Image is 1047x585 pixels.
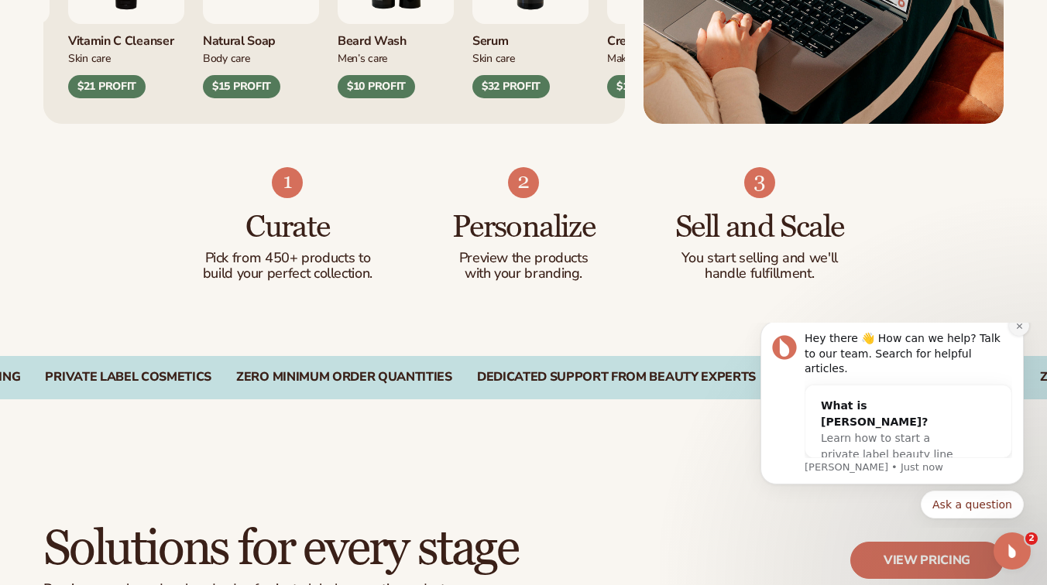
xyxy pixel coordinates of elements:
h3: Personalize [437,210,611,245]
button: Quick reply: Ask a question [184,168,287,196]
div: Skin Care [472,50,589,66]
div: What is [PERSON_NAME]?Learn how to start a private label beauty line with [PERSON_NAME] [68,63,243,169]
span: Learn how to start a private label beauty line with [PERSON_NAME] [84,109,216,154]
div: $14 PROFIT [607,75,685,98]
p: handle fulfillment. [672,266,846,282]
div: Serum [472,24,589,50]
button: Help [207,443,310,505]
h3: Sell and Scale [672,210,846,245]
div: PRIVATE LABEL COSMETICS [45,370,211,385]
span: 2 [1025,532,1038,545]
span: Messages [129,481,182,492]
h2: Solutions for every stage [43,523,518,575]
div: Cream Lipstick [607,24,723,50]
h3: Curate [201,210,375,245]
div: $32 PROFIT [472,75,550,98]
div: DEDICATED SUPPORT FROM BEAUTY EXPERTS [477,370,756,385]
p: Hi there 👋 [31,110,279,136]
span: Home [34,481,69,492]
img: Shopify Image 6 [744,167,775,198]
div: How to start an ecommerce beauty brand in [DATE] [32,290,259,323]
img: Profile image for Rochelle [181,25,212,56]
div: $15 PROFIT [203,75,280,98]
p: You start selling and we'll [672,251,846,266]
div: $21 PROFIT [68,75,146,98]
img: Shopify Image 5 [508,167,539,198]
p: Preview the products [437,251,611,266]
span: Learn how to start a private label beauty line with [PERSON_NAME] [32,375,276,403]
div: Beard Wash [338,24,454,50]
div: $10 PROFIT [338,75,415,98]
p: How can we help? [31,136,279,162]
iframe: Intercom notifications message [737,323,1047,528]
img: Profile image for Andie [211,25,242,56]
p: with your branding. [437,266,611,282]
div: What is [PERSON_NAME]? [32,357,278,373]
img: Profile image for Lee [35,12,60,37]
iframe: Intercom live chat [994,532,1031,570]
div: Quick reply options [23,168,287,196]
div: Hey there 👋 How can we help? Talk to our team. Search for helpful articles. [67,9,275,54]
div: Send us a message [32,195,259,211]
img: Shopify Image 4 [272,167,303,198]
img: logo [31,29,63,54]
div: Close [266,25,294,53]
div: Body Care [203,50,319,66]
div: What is [PERSON_NAME]? [84,75,228,108]
div: Message content [67,9,275,135]
div: Natural Soap [203,24,319,50]
a: How to start an ecommerce beauty brand in [DATE] [22,284,287,329]
a: View pricing [850,542,1004,579]
div: What is [PERSON_NAME]?Learn how to start a private label beauty line with [PERSON_NAME] [16,344,294,418]
p: Pick from 450+ products to build your perfect collection. [201,251,375,282]
div: ZERO MINIMUM ORDER QUANTITIES [236,370,452,385]
div: Men’s Care [338,50,454,66]
button: Messages [103,443,206,505]
div: Makeup [607,50,723,66]
span: Help [245,481,270,492]
div: Vitamin C Cleanser [68,24,184,50]
a: Getting Started [22,255,287,284]
div: Send us a messageWe typically reply in a few hours [15,182,294,241]
div: Skin Care [68,50,184,66]
div: We typically reply in a few hours [32,211,259,227]
div: Getting Started [32,262,259,278]
p: Message from Lee, sent Just now [67,138,275,152]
